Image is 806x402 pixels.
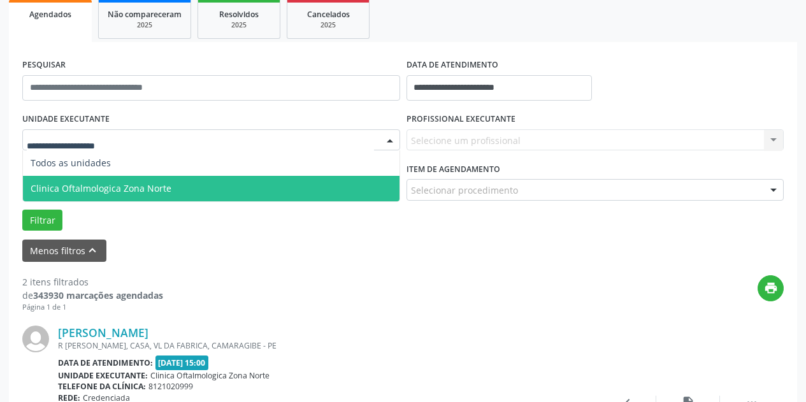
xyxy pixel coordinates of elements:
[29,9,71,20] span: Agendados
[758,275,784,301] button: print
[22,289,163,302] div: de
[407,159,500,179] label: Item de agendamento
[31,182,171,194] span: Clinica Oftalmologica Zona Norte
[33,289,163,301] strong: 343930 marcações agendadas
[148,381,193,392] span: 8121020999
[22,55,66,75] label: PESQUISAR
[307,9,350,20] span: Cancelados
[22,210,62,231] button: Filtrar
[764,281,778,295] i: print
[296,20,360,30] div: 2025
[58,381,146,392] b: Telefone da clínica:
[58,357,153,368] b: Data de atendimento:
[407,110,515,129] label: PROFISSIONAL EXECUTANTE
[407,55,498,75] label: DATA DE ATENDIMENTO
[155,355,209,370] span: [DATE] 15:00
[108,20,182,30] div: 2025
[22,110,110,129] label: UNIDADE EXECUTANTE
[31,157,111,169] span: Todos as unidades
[22,326,49,352] img: img
[150,370,270,381] span: Clinica Oftalmologica Zona Norte
[411,183,518,197] span: Selecionar procedimento
[85,243,99,257] i: keyboard_arrow_up
[58,326,148,340] a: [PERSON_NAME]
[219,9,259,20] span: Resolvidos
[22,240,106,262] button: Menos filtroskeyboard_arrow_up
[58,340,593,351] div: R [PERSON_NAME], CASA, VL DA FABRICA, CAMARAGIBE - PE
[22,302,163,313] div: Página 1 de 1
[108,9,182,20] span: Não compareceram
[58,370,148,381] b: Unidade executante:
[207,20,271,30] div: 2025
[22,275,163,289] div: 2 itens filtrados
